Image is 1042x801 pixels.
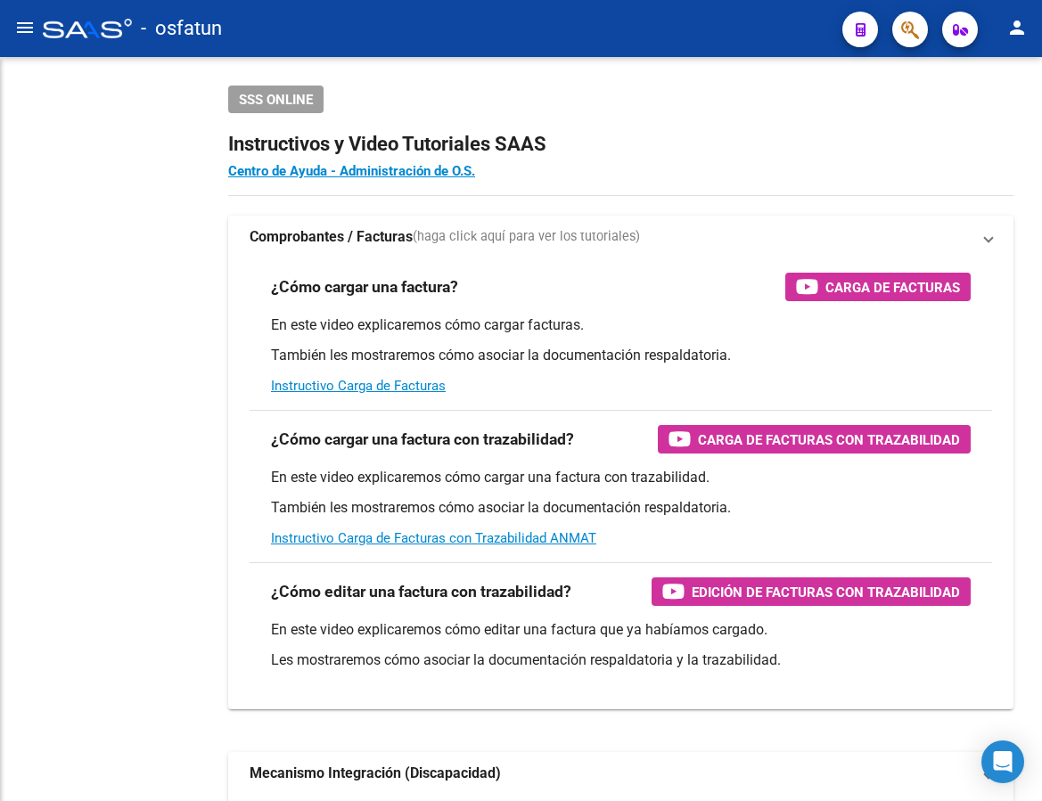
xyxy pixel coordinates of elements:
h3: ¿Cómo editar una factura con trazabilidad? [271,579,571,604]
button: Carga de Facturas [785,273,971,301]
mat-icon: menu [14,17,36,38]
h3: ¿Cómo cargar una factura con trazabilidad? [271,427,574,452]
span: Edición de Facturas con Trazabilidad [692,581,960,603]
strong: Mecanismo Integración (Discapacidad) [250,764,501,783]
strong: Comprobantes / Facturas [250,227,413,247]
mat-icon: person [1006,17,1028,38]
p: Les mostraremos cómo asociar la documentación respaldatoria y la trazabilidad. [271,650,971,670]
a: Instructivo Carga de Facturas [271,378,446,394]
h2: Instructivos y Video Tutoriales SAAS [228,127,1013,161]
p: También les mostraremos cómo asociar la documentación respaldatoria. [271,346,971,365]
span: (haga click aquí para ver los tutoriales) [413,227,640,247]
button: Edición de Facturas con Trazabilidad [652,577,971,606]
a: Centro de Ayuda - Administración de O.S. [228,163,475,179]
p: En este video explicaremos cómo editar una factura que ya habíamos cargado. [271,620,971,640]
p: También les mostraremos cómo asociar la documentación respaldatoria. [271,498,971,518]
span: SSS ONLINE [239,92,313,108]
span: Carga de Facturas [825,276,960,298]
span: - osfatun [141,9,222,48]
button: SSS ONLINE [228,86,324,113]
mat-expansion-panel-header: Mecanismo Integración (Discapacidad) [228,752,1013,795]
span: Carga de Facturas con Trazabilidad [698,429,960,451]
h3: ¿Cómo cargar una factura? [271,274,458,299]
button: Carga de Facturas con Trazabilidad [658,425,971,454]
mat-expansion-panel-header: Comprobantes / Facturas(haga click aquí para ver los tutoriales) [228,216,1013,258]
p: En este video explicaremos cómo cargar facturas. [271,315,971,335]
p: En este video explicaremos cómo cargar una factura con trazabilidad. [271,468,971,487]
div: Comprobantes / Facturas(haga click aquí para ver los tutoriales) [228,258,1013,709]
div: Open Intercom Messenger [981,740,1024,783]
a: Instructivo Carga de Facturas con Trazabilidad ANMAT [271,530,596,546]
